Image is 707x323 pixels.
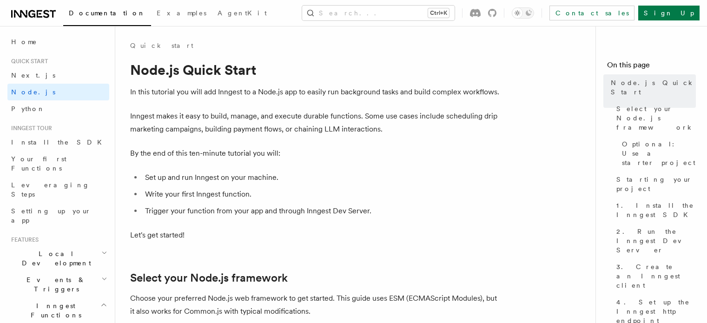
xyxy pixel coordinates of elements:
[11,72,55,79] span: Next.js
[11,138,107,146] span: Install the SDK
[616,227,696,255] span: 2. Run the Inngest Dev Server
[130,147,502,160] p: By the end of this ten-minute tutorial you will:
[613,258,696,294] a: 3. Create an Inngest client
[613,100,696,136] a: Select your Node.js framework
[7,100,109,117] a: Python
[7,203,109,229] a: Setting up your app
[7,236,39,244] span: Features
[618,136,696,171] a: Optional: Use a starter project
[130,292,502,318] p: Choose your preferred Node.js web framework to get started. This guide uses ESM (ECMAScript Modul...
[142,188,502,201] li: Write your first Inngest function.
[7,151,109,177] a: Your first Functions
[616,175,696,193] span: Starting your project
[7,58,48,65] span: Quick start
[638,6,700,20] a: Sign Up
[11,155,66,172] span: Your first Functions
[607,59,696,74] h4: On this page
[7,271,109,297] button: Events & Triggers
[63,3,151,26] a: Documentation
[302,6,455,20] button: Search...Ctrl+K
[613,171,696,197] a: Starting your project
[7,301,100,320] span: Inngest Functions
[130,110,502,136] p: Inngest makes it easy to build, manage, and execute durable functions. Some use cases include sch...
[613,223,696,258] a: 2. Run the Inngest Dev Server
[616,104,696,132] span: Select your Node.js framework
[11,181,90,198] span: Leveraging Steps
[11,37,37,46] span: Home
[212,3,272,25] a: AgentKit
[11,105,45,112] span: Python
[130,86,502,99] p: In this tutorial you will add Inngest to a Node.js app to easily run background tasks and build c...
[613,197,696,223] a: 1. Install the Inngest SDK
[7,177,109,203] a: Leveraging Steps
[616,201,696,219] span: 1. Install the Inngest SDK
[622,139,696,167] span: Optional: Use a starter project
[7,33,109,50] a: Home
[611,78,696,97] span: Node.js Quick Start
[549,6,634,20] a: Contact sales
[7,134,109,151] a: Install the SDK
[512,7,534,19] button: Toggle dark mode
[11,207,91,224] span: Setting up your app
[607,74,696,100] a: Node.js Quick Start
[7,84,109,100] a: Node.js
[7,245,109,271] button: Local Development
[130,229,502,242] p: Let's get started!
[616,262,696,290] span: 3. Create an Inngest client
[7,67,109,84] a: Next.js
[428,8,449,18] kbd: Ctrl+K
[142,171,502,184] li: Set up and run Inngest on your machine.
[142,204,502,218] li: Trigger your function from your app and through Inngest Dev Server.
[151,3,212,25] a: Examples
[11,88,55,96] span: Node.js
[7,125,52,132] span: Inngest tour
[130,271,288,284] a: Select your Node.js framework
[7,275,101,294] span: Events & Triggers
[7,249,101,268] span: Local Development
[218,9,267,17] span: AgentKit
[130,61,502,78] h1: Node.js Quick Start
[130,41,193,50] a: Quick start
[69,9,145,17] span: Documentation
[157,9,206,17] span: Examples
